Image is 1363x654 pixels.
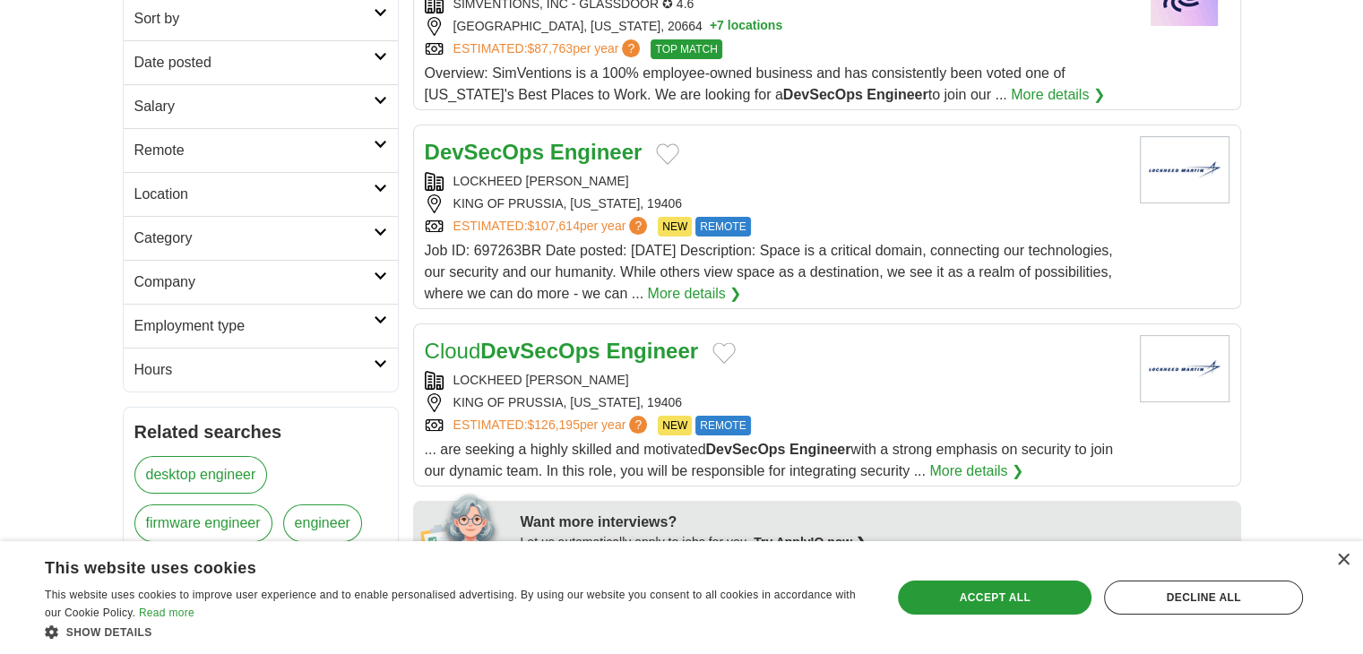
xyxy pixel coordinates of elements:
h2: Company [134,271,374,293]
span: REMOTE [695,217,750,237]
h2: Related searches [134,418,387,445]
div: KING OF PRUSSIA, [US_STATE], 19406 [425,194,1126,213]
a: engineer [283,504,362,542]
a: CloudDevSecOps Engineer [425,339,699,363]
div: [GEOGRAPHIC_DATA], [US_STATE], 20664 [425,17,1126,36]
span: Job ID: 697263BR Date posted: [DATE] Description: Space is a critical domain, connecting our tech... [425,243,1113,301]
span: $87,763 [527,41,573,56]
div: Close [1336,554,1350,567]
div: This website uses cookies [45,552,822,579]
span: ? [629,217,647,235]
strong: Engineer [550,140,643,164]
a: Remote [124,128,398,172]
h2: Employment type [134,315,374,337]
strong: DevSecOps [425,140,544,164]
h2: Remote [134,140,374,161]
span: Show details [66,626,152,639]
a: LOCKHEED [PERSON_NAME] [453,373,629,387]
span: ... are seeking a highly skilled and motivated with a strong emphasis on security to join our dyn... [425,442,1113,478]
button: Add to favorite jobs [712,342,736,364]
a: Employment type [124,304,398,348]
div: Accept all [898,581,1091,615]
a: LOCKHEED [PERSON_NAME] [453,174,629,188]
a: Salary [124,84,398,128]
strong: DevSecOps [705,442,785,457]
div: KING OF PRUSSIA, [US_STATE], 19406 [425,393,1126,412]
a: ESTIMATED:$107,614per year? [453,217,651,237]
span: NEW [658,217,692,237]
span: Overview: SimVentions is a 100% employee-owned business and has consistently been voted one of [U... [425,65,1065,102]
img: apply-iq-scientist.png [420,491,507,563]
strong: Engineer [606,339,698,363]
a: Company [124,260,398,304]
span: $126,195 [527,417,579,432]
div: Show details [45,623,867,641]
a: More details ❯ [929,460,1023,482]
span: + [710,17,717,36]
span: ? [629,416,647,434]
a: Date posted [124,40,398,84]
a: Try ApplyIQ now ❯ [754,535,867,549]
span: This website uses cookies to improve user experience and to enable personalised advertising. By u... [45,589,856,619]
h2: Category [134,228,374,249]
span: ? [622,39,640,57]
span: TOP MATCH [651,39,721,59]
a: Read more, opens a new window [139,607,194,619]
div: Let us automatically apply to jobs for you. [521,533,1230,552]
strong: DevSecOps [480,339,600,363]
a: ESTIMATED:$126,195per year? [453,416,651,435]
div: Decline all [1104,581,1303,615]
h2: Salary [134,96,374,117]
a: ESTIMATED:$87,763per year? [453,39,644,59]
button: Add to favorite jobs [656,143,679,165]
img: Lockheed Martin logo [1140,136,1229,203]
strong: Engineer [789,442,850,457]
a: Category [124,216,398,260]
img: Lockheed Martin logo [1140,335,1229,402]
strong: Engineer [867,87,927,102]
span: REMOTE [695,416,750,435]
a: firmware engineer [134,504,272,542]
h2: Sort by [134,8,374,30]
a: desktop engineer [134,456,268,494]
button: +7 locations [710,17,782,36]
a: More details ❯ [648,283,742,305]
strong: DevSecOps [783,87,863,102]
span: $107,614 [527,219,579,233]
h2: Hours [134,359,374,381]
div: Want more interviews? [521,512,1230,533]
a: More details ❯ [1011,84,1105,106]
a: Location [124,172,398,216]
span: NEW [658,416,692,435]
h2: Location [134,184,374,205]
a: Hours [124,348,398,392]
h2: Date posted [134,52,374,73]
a: DevSecOps Engineer [425,140,643,164]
